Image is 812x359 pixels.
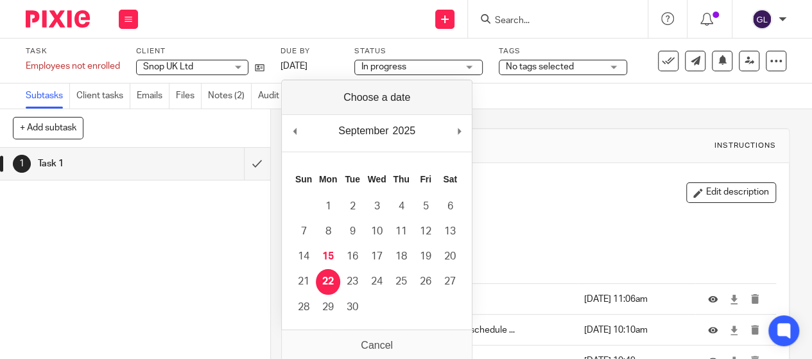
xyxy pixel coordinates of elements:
button: 13 [438,219,462,244]
button: 11 [389,219,413,244]
button: 29 [316,295,340,320]
button: 10 [365,219,389,244]
abbr: Monday [319,174,337,184]
button: 23 [340,269,365,294]
p: [DATE] 11:06am [584,293,689,306]
button: 17 [365,244,389,269]
button: 7 [291,219,316,244]
label: Tags [499,46,627,57]
img: Pixie [26,10,90,28]
label: Due by [281,46,338,57]
button: 1 [316,194,340,219]
button: 25 [389,269,413,294]
abbr: Sunday [295,174,312,184]
img: svg%3E [752,9,772,30]
button: 6 [438,194,462,219]
button: 5 [413,194,438,219]
button: 12 [413,219,438,244]
div: 2025 [390,121,417,141]
a: Subtasks [26,83,70,109]
abbr: Thursday [393,174,409,184]
div: Instructions [714,141,776,151]
p: 130625 - PENSION - correction process schedule ... [307,324,577,337]
button: 4 [389,194,413,219]
button: 14 [291,244,316,269]
abbr: Wednesday [368,174,386,184]
button: Next Month [453,121,465,141]
input: Search [494,15,609,27]
button: 16 [340,244,365,269]
button: 28 [291,295,316,320]
abbr: Saturday [443,174,457,184]
div: September [336,121,390,141]
span: In progress [361,62,406,71]
button: 21 [291,269,316,294]
div: Employees not enrolled [26,60,120,73]
span: [DATE] [281,62,307,71]
abbr: Friday [420,174,431,184]
button: 27 [438,269,462,294]
label: Task [26,46,120,57]
button: 2 [340,194,365,219]
span: No tags selected [506,62,574,71]
a: Audit logs [258,83,304,109]
button: 19 [413,244,438,269]
a: Download [729,324,739,337]
p: [DATE] 10:10am [584,324,689,337]
button: 9 [340,219,365,244]
button: 24 [365,269,389,294]
a: Notes (2) [208,83,252,109]
button: 3 [365,194,389,219]
h1: Task 1 [38,154,167,173]
div: 1 [13,155,31,173]
a: Download [729,293,739,306]
button: 22 [316,269,340,294]
button: 26 [413,269,438,294]
button: 18 [389,244,413,269]
button: 30 [340,295,365,320]
button: 8 [316,219,340,244]
button: Previous Month [288,121,301,141]
a: Emails [137,83,169,109]
label: Client [136,46,264,57]
label: Status [354,46,483,57]
button: Edit description [686,182,776,203]
button: 15 [316,244,340,269]
span: Snop UK Ltd [143,62,193,71]
a: Client tasks [76,83,130,109]
button: 20 [438,244,462,269]
abbr: Tuesday [345,174,360,184]
a: Files [176,83,202,109]
button: + Add subtask [13,117,83,139]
